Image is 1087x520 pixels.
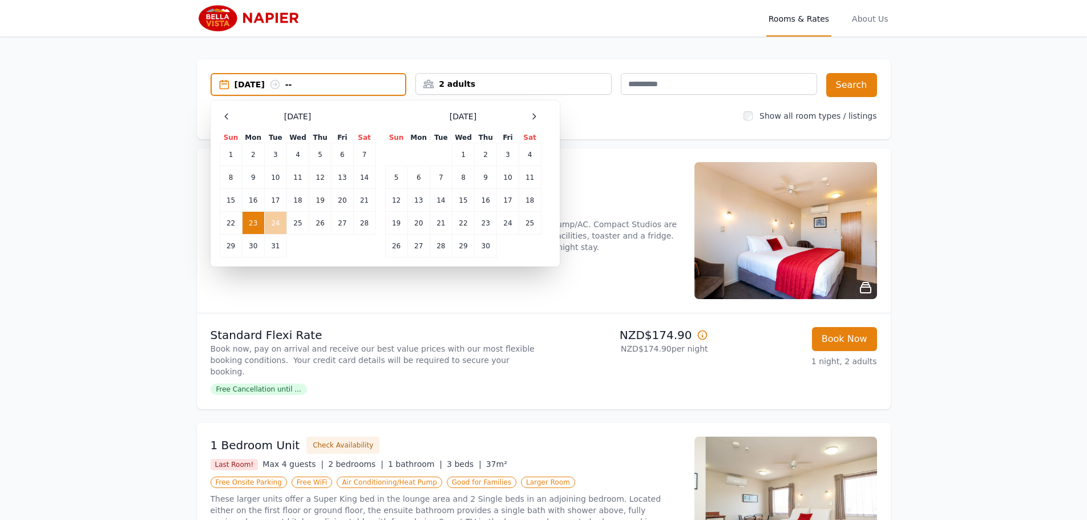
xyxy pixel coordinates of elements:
[353,189,375,212] td: 21
[475,189,497,212] td: 16
[452,166,474,189] td: 8
[385,132,407,143] th: Sun
[475,143,497,166] td: 2
[548,343,708,354] p: NZD$174.90 per night
[309,166,332,189] td: 12
[353,143,375,166] td: 7
[242,166,264,189] td: 9
[353,212,375,235] td: 28
[407,212,430,235] td: 20
[452,143,474,166] td: 1
[407,132,430,143] th: Mon
[450,111,476,122] span: [DATE]
[220,212,242,235] td: 22
[385,189,407,212] td: 12
[242,189,264,212] td: 16
[264,143,286,166] td: 3
[497,166,519,189] td: 10
[519,132,541,143] th: Sat
[452,235,474,257] td: 29
[475,235,497,257] td: 30
[264,132,286,143] th: Tue
[337,477,442,488] span: Air Conditioning/Heat Pump
[211,343,539,377] p: Book now, pay on arrival and receive our best value prices with our most flexible booking conditi...
[262,459,324,469] span: Max 4 guests |
[328,459,383,469] span: 2 bedrooms |
[211,327,539,343] p: Standard Flexi Rate
[286,189,309,212] td: 18
[407,166,430,189] td: 6
[242,212,264,235] td: 23
[430,166,452,189] td: 7
[306,437,379,454] button: Check Availability
[548,327,708,343] p: NZD$174.90
[385,235,407,257] td: 26
[353,132,375,143] th: Sat
[497,132,519,143] th: Fri
[242,235,264,257] td: 30
[717,356,877,367] p: 1 night, 2 adults
[519,189,541,212] td: 18
[430,189,452,212] td: 14
[519,143,541,166] td: 4
[332,132,353,143] th: Fri
[286,143,309,166] td: 4
[286,212,309,235] td: 25
[353,166,375,189] td: 14
[407,189,430,212] td: 13
[388,459,442,469] span: 1 bathroom |
[286,166,309,189] td: 11
[521,477,575,488] span: Larger Room
[497,212,519,235] td: 24
[475,166,497,189] td: 9
[826,73,877,97] button: Search
[284,111,311,122] span: [DATE]
[211,437,300,453] h3: 1 Bedroom Unit
[812,327,877,351] button: Book Now
[220,132,242,143] th: Sun
[332,212,353,235] td: 27
[519,212,541,235] td: 25
[264,166,286,189] td: 10
[242,143,264,166] td: 2
[197,5,306,32] img: Bella Vista Napier
[220,143,242,166] td: 1
[430,132,452,143] th: Tue
[407,235,430,257] td: 27
[447,477,516,488] span: Good for Families
[235,79,406,90] div: [DATE] --
[497,143,519,166] td: 3
[264,235,286,257] td: 31
[309,132,332,143] th: Thu
[220,235,242,257] td: 29
[385,166,407,189] td: 5
[242,132,264,143] th: Mon
[332,166,353,189] td: 13
[486,459,507,469] span: 37m²
[475,132,497,143] th: Thu
[220,166,242,189] td: 8
[332,189,353,212] td: 20
[309,143,332,166] td: 5
[430,212,452,235] td: 21
[264,189,286,212] td: 17
[475,212,497,235] td: 23
[309,212,332,235] td: 26
[497,189,519,212] td: 17
[309,189,332,212] td: 19
[430,235,452,257] td: 28
[452,189,474,212] td: 15
[211,459,258,470] span: Last Room!
[211,477,287,488] span: Free Onsite Parking
[519,166,541,189] td: 11
[416,78,611,90] div: 2 adults
[286,132,309,143] th: Wed
[447,459,482,469] span: 3 beds |
[264,212,286,235] td: 24
[452,212,474,235] td: 22
[211,384,307,395] span: Free Cancellation until ...
[759,111,876,120] label: Show all room types / listings
[385,212,407,235] td: 19
[452,132,474,143] th: Wed
[292,477,333,488] span: Free WiFi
